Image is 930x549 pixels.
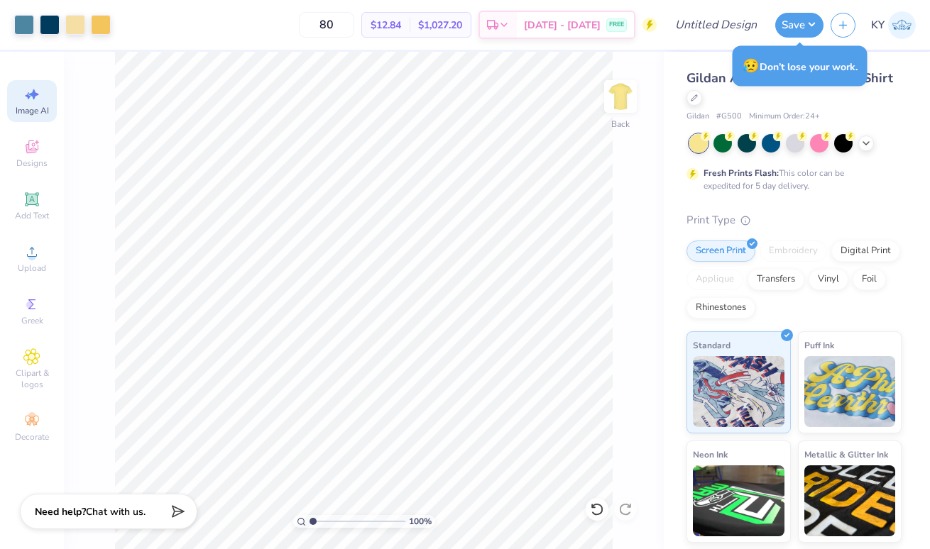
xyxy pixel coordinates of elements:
[809,269,848,290] div: Vinyl
[16,157,48,169] span: Designs
[871,11,916,39] a: KY
[871,17,885,33] span: KY
[804,356,896,427] img: Puff Ink
[804,447,888,462] span: Metallic & Glitter Ink
[664,11,768,39] input: Untitled Design
[733,46,868,87] div: Don’t lose your work.
[888,11,916,39] img: Kiersten York
[853,269,886,290] div: Foil
[686,240,755,262] div: Screen Print
[748,269,804,290] div: Transfers
[693,356,784,427] img: Standard
[686,269,743,290] div: Applique
[704,167,779,179] strong: Fresh Prints Flash:
[15,210,49,221] span: Add Text
[606,82,635,111] img: Back
[21,315,43,326] span: Greek
[7,367,57,390] span: Clipart & logos
[686,70,893,87] span: Gildan Adult Heavy Cotton T-Shirt
[749,111,820,123] span: Minimum Order: 24 +
[524,18,601,33] span: [DATE] - [DATE]
[86,505,146,518] span: Chat with us.
[611,118,630,131] div: Back
[418,18,462,33] span: $1,027.20
[831,240,900,262] div: Digital Print
[686,212,902,228] div: Print Type
[716,111,742,123] span: # G500
[15,431,49,443] span: Decorate
[743,57,760,75] span: 😥
[693,338,731,353] span: Standard
[299,12,354,38] input: – –
[16,105,49,116] span: Image AI
[686,111,709,123] span: Gildan
[35,505,86,518] strong: Need help?
[804,338,834,353] span: Puff Ink
[804,465,896,536] img: Metallic & Glitter Ink
[371,18,401,33] span: $12.84
[760,240,827,262] div: Embroidery
[775,13,824,38] button: Save
[686,297,755,318] div: Rhinestones
[18,262,46,274] span: Upload
[693,447,728,462] span: Neon Ink
[609,20,624,30] span: FREE
[704,167,878,192] div: This color can be expedited for 5 day delivery.
[693,465,784,536] img: Neon Ink
[409,515,432,528] span: 100 %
